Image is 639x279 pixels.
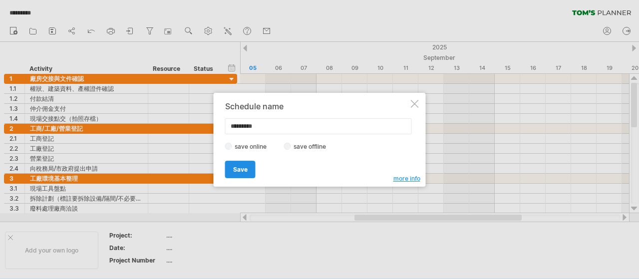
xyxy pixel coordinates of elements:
div: Schedule name [225,102,409,111]
span: Save [233,166,248,173]
span: more info [393,175,420,182]
label: save offline [291,143,334,150]
label: save online [232,143,275,150]
a: Save [225,161,256,178]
